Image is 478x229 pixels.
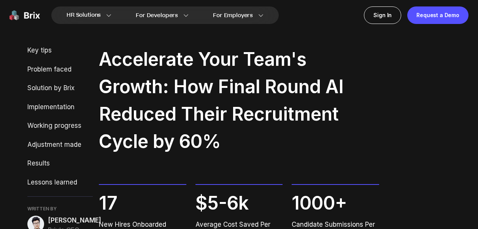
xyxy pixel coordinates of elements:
div: Key tips [27,46,93,56]
div: Results [27,159,93,169]
span: $5-6k [195,189,283,217]
div: Lessons learned [27,178,93,188]
span: HR Solutions [67,9,101,21]
div: Solution by Brix [27,83,93,93]
a: Request a Demo [407,6,468,24]
h2: Accelerate Your Team's Growth: How Final Round AI Reduced Their Recruitment Cycle by 60% [99,46,379,155]
span: For Developers [136,11,178,19]
span: 1000+ [292,189,379,217]
span: [PERSON_NAME] [48,216,101,226]
span: 17 [99,189,186,217]
a: Sign In [364,6,401,24]
div: Implementation [27,102,93,112]
div: Adjustment made [27,140,93,150]
span: WRITTEN BY [27,206,93,212]
span: For Employers [213,11,253,19]
div: Working progress [27,121,93,131]
div: Problem faced [27,65,93,75]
